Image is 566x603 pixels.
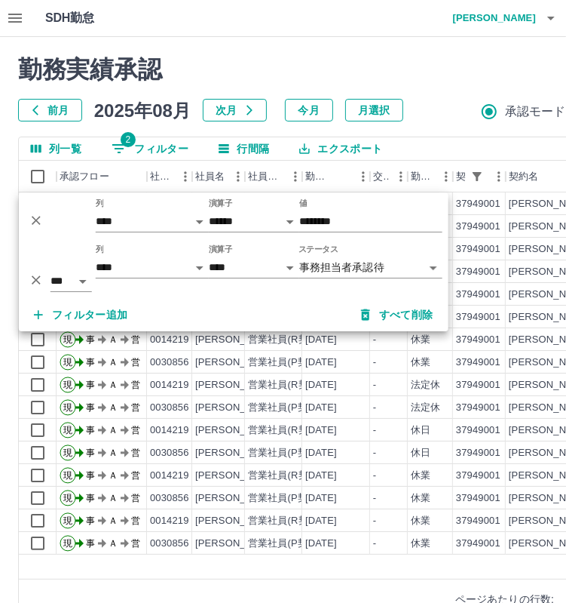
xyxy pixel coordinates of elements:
div: 社員区分 [248,161,284,192]
text: 現 [63,493,72,503]
div: 勤務区分 [408,161,453,192]
text: Ａ [109,515,118,526]
text: 事 [86,380,95,390]
div: 営業社員(P契約) [248,401,321,415]
text: 営 [131,515,140,526]
text: 営 [131,470,140,481]
label: 演算子 [209,244,233,255]
text: Ａ [109,470,118,481]
div: 勤務日 [305,161,331,192]
button: フィルター表示 [467,166,488,187]
div: 37949001 [456,355,500,370]
text: 現 [63,425,72,435]
text: 営 [131,493,140,503]
text: 営 [131,357,140,368]
button: 月選択 [345,99,403,122]
span: 2 [121,132,136,147]
text: Ａ [109,380,118,390]
div: - [373,537,376,551]
text: 営 [131,538,140,549]
div: 0030856 [150,401,189,415]
div: [PERSON_NAME] [195,423,277,438]
div: [DATE] [305,401,337,415]
text: 現 [63,402,72,413]
text: 現 [63,470,72,481]
select: 論理演算子 [50,270,92,292]
text: 事 [86,402,95,413]
div: 営業社員(P契約) [248,446,321,460]
div: 37949001 [456,537,500,551]
div: 37949001 [456,197,500,211]
div: 0014219 [150,423,189,438]
text: 現 [63,538,72,549]
button: 削除 [25,269,47,291]
div: 営業社員(R契約) [248,469,321,483]
div: 37949001 [456,333,500,347]
div: 休業 [411,537,430,551]
div: [PERSON_NAME] [195,469,277,483]
text: Ａ [109,493,118,503]
div: 社員区分 [245,161,302,192]
text: 事 [86,357,95,368]
div: [PERSON_NAME] [195,514,277,528]
div: 37949001 [456,265,500,279]
text: 事 [86,493,95,503]
div: [PERSON_NAME] [195,446,277,460]
button: メニュー [488,165,510,188]
div: [PERSON_NAME] [195,333,277,347]
div: - [373,333,376,347]
button: メニュー [174,165,197,188]
text: 現 [63,334,72,345]
text: 現 [63,515,72,526]
text: 現 [63,380,72,390]
div: [DATE] [305,378,337,392]
div: 1件のフィルターを適用中 [467,166,488,187]
label: ステータス [298,244,338,255]
div: 交通費 [373,161,390,192]
div: 37949001 [456,514,500,528]
button: 削除 [25,209,47,232]
div: [PERSON_NAME] [195,491,277,506]
button: 行間隔 [207,137,281,160]
div: 37949001 [456,288,500,302]
div: 勤務日 [302,161,370,192]
div: 0014219 [150,333,189,347]
div: 休業 [411,355,430,370]
button: 次月 [203,99,267,122]
div: - [373,514,376,528]
div: 休業 [411,491,430,506]
text: 営 [131,402,140,413]
div: 0030856 [150,446,189,460]
div: 営業社員(P契約) [248,355,321,370]
div: 0030856 [150,537,189,551]
text: 営 [131,380,140,390]
div: [DATE] [305,423,337,438]
div: - [373,469,376,483]
div: 37949001 [456,220,500,234]
text: 現 [63,357,72,368]
div: 37949001 [456,469,500,483]
text: 営 [131,448,140,458]
div: [DATE] [305,469,337,483]
button: フィルター追加 [22,301,140,328]
div: 交通費 [370,161,408,192]
div: 社員番号 [147,161,192,192]
div: 0014219 [150,378,189,392]
div: 社員名 [192,161,245,192]
text: Ａ [109,538,118,549]
div: 0030856 [150,491,189,506]
div: 休日 [411,423,430,438]
div: 勤務区分 [411,161,435,192]
div: [DATE] [305,355,337,370]
div: - [373,401,376,415]
button: 今月 [285,99,333,122]
div: - [373,446,376,460]
text: Ａ [109,402,118,413]
button: ソート [331,166,352,187]
div: 0014219 [150,469,189,483]
text: 事 [86,334,95,345]
div: 営業社員(P契約) [248,537,321,551]
div: [PERSON_NAME] [195,378,277,392]
button: メニュー [390,165,412,188]
h5: 2025年08月 [94,99,191,122]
